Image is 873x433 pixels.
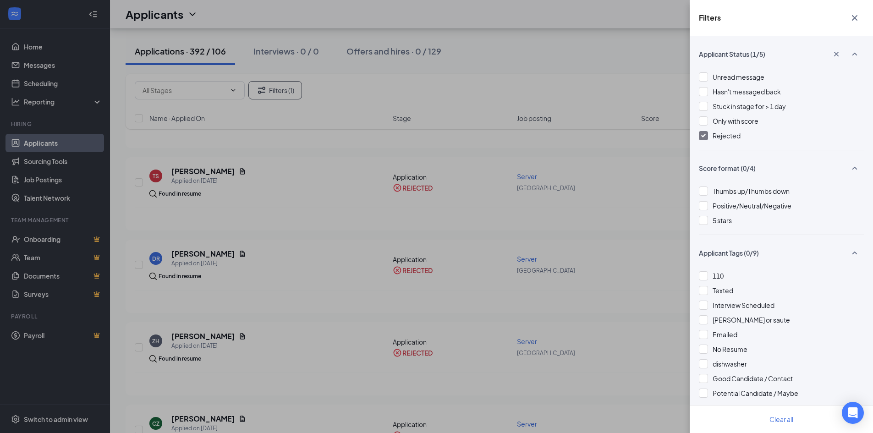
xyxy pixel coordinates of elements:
button: Cross [827,46,846,62]
span: [PERSON_NAME] or saute [713,316,790,324]
span: Potential Candidate / Maybe [713,389,798,397]
span: Applicant Tags (0/9) [699,248,759,258]
button: SmallChevronUp [846,45,864,63]
span: dishwasher [713,360,747,368]
span: Thumbs up/Thumbs down [713,187,790,195]
span: Only with score [713,117,758,125]
span: Score format (0/4) [699,164,756,173]
button: Clear all [758,410,804,428]
span: Good Candidate / Contact [713,374,793,383]
span: 110 [713,272,724,280]
button: Cross [846,9,864,27]
span: Stuck in stage for > 1 day [713,102,786,110]
svg: SmallChevronUp [849,49,860,60]
div: Open Intercom Messenger [842,402,864,424]
h5: Filters [699,13,721,23]
svg: Cross [832,49,841,59]
span: Applicant Status (1/5) [699,49,765,59]
span: No Resume [713,345,747,353]
span: 5 stars [713,216,732,225]
button: SmallChevronUp [846,159,864,177]
span: Positive/Neutral/Negative [713,202,791,210]
span: Texted [713,286,733,295]
span: Hasn't messaged back [713,88,781,96]
span: Interview Scheduled [713,301,774,309]
svg: SmallChevronUp [849,247,860,258]
img: checkbox [701,134,706,137]
svg: SmallChevronUp [849,163,860,174]
span: Rejected [713,132,741,140]
svg: Cross [849,12,860,23]
button: SmallChevronUp [846,244,864,262]
span: Emailed [713,330,737,339]
span: Unread message [713,73,764,81]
